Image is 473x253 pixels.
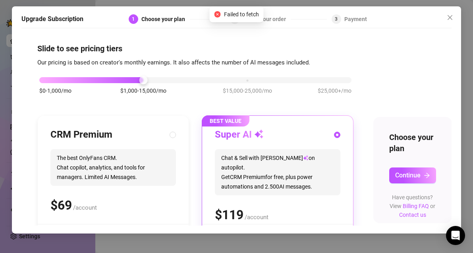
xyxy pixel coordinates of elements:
span: The best OnlyFans CRM. Chat copilot, analytics, and tools for managers. Limited AI Messages. [50,149,176,186]
span: $1,000-15,000/mo [120,86,166,95]
div: Payment [344,14,367,24]
span: Our pricing is based on creator's monthly earnings. It also affects the number of AI messages inc... [37,59,310,66]
h4: Choose your plan [389,132,436,154]
h5: Upgrade Subscription [21,14,83,24]
span: $0-1,000/mo [39,86,71,95]
span: Continue [395,171,421,179]
button: Close [444,11,456,24]
button: Continuearrow-right [389,167,436,183]
span: close-circle [214,11,221,18]
span: $ [215,207,243,222]
span: close [447,14,453,21]
h3: CRM Premium [50,128,112,141]
h4: Slide to see pricing tiers [37,43,436,54]
div: Choose your plan [141,14,190,24]
span: 1 [132,16,135,22]
h3: Super AI [215,128,264,141]
span: $15,000-25,000/mo [223,86,272,95]
span: 3 [335,16,338,22]
span: $ [50,198,72,213]
span: /account [73,204,97,211]
span: BEST VALUE [202,115,249,127]
div: Adjust your order [243,14,291,24]
span: Have questions? View or [390,194,435,218]
span: Chat & Sell with [PERSON_NAME] on autopilot. Get CRM Premium for free, plus power automations and... [215,149,340,195]
span: arrow-right [424,172,430,179]
div: Open Intercom Messenger [446,226,465,245]
span: /account [245,214,268,221]
span: $25,000+/mo [318,86,351,95]
a: Contact us [399,212,426,218]
span: Close [444,14,456,21]
a: Billing FAQ [403,203,429,209]
span: Failed to fetch [224,10,259,19]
